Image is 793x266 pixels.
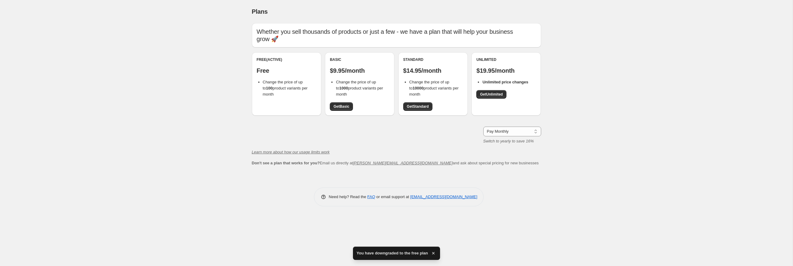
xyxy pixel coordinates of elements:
a: [PERSON_NAME][EMAIL_ADDRESS][DOMAIN_NAME] [353,161,453,165]
div: Free (Active) [257,57,316,62]
span: Need help? Read the [329,194,368,199]
a: FAQ [367,194,375,199]
a: GetBasic [330,102,353,111]
div: Unlimited [476,57,536,62]
span: Change the price of up to product variants per month [263,80,308,96]
span: Plans [252,8,268,15]
a: GetStandard [403,102,432,111]
b: Don't see a plan that works for you? [252,161,320,165]
a: [EMAIL_ADDRESS][DOMAIN_NAME] [410,194,477,199]
b: 1000 [339,86,348,90]
a: Learn more about how our usage limits work [252,150,330,154]
span: Email us directly at and ask about special pricing for new businesses [252,161,539,165]
span: Change the price of up to product variants per month [409,80,459,96]
span: or email support at [375,194,410,199]
a: GetUnlimited [476,90,506,99]
span: Change the price of up to product variants per month [336,80,383,96]
span: Get Standard [407,104,429,109]
span: Get Unlimited [480,92,503,97]
b: Unlimited price changes [482,80,528,84]
p: $14.95/month [403,67,463,74]
div: Basic [330,57,389,62]
p: Free [257,67,316,74]
span: Get Basic [333,104,349,109]
p: $19.95/month [476,67,536,74]
span: You have downgraded to the free plan [357,250,428,256]
b: 10000 [413,86,424,90]
i: Switch to yearly to save 16% [483,139,534,143]
p: $9.95/month [330,67,389,74]
p: Whether you sell thousands of products or just a few - we have a plan that will help your busines... [257,28,536,43]
div: Standard [403,57,463,62]
b: 100 [266,86,273,90]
